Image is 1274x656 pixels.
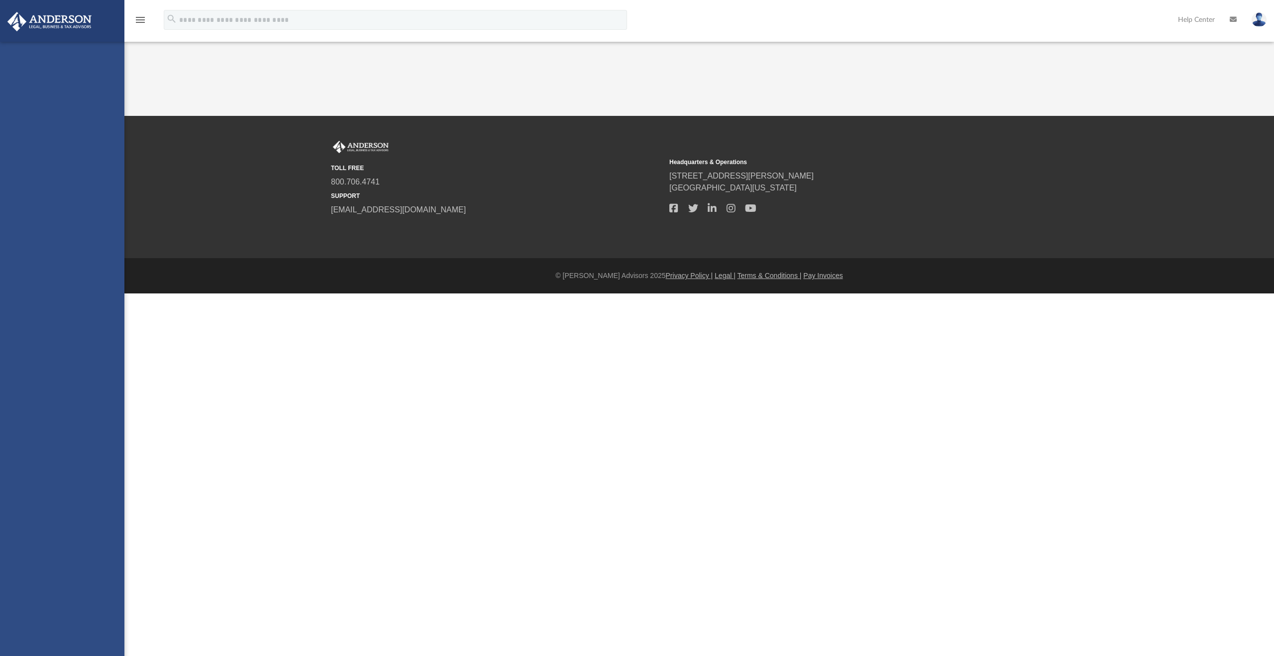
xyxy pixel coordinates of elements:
i: menu [134,14,146,26]
small: Headquarters & Operations [669,158,1001,167]
a: Pay Invoices [803,272,843,280]
img: Anderson Advisors Platinum Portal [331,141,391,154]
a: Privacy Policy | [666,272,713,280]
a: menu [134,19,146,26]
i: search [166,13,177,24]
a: [GEOGRAPHIC_DATA][US_STATE] [669,184,797,192]
a: [EMAIL_ADDRESS][DOMAIN_NAME] [331,205,466,214]
img: User Pic [1252,12,1267,27]
a: Terms & Conditions | [738,272,802,280]
small: TOLL FREE [331,164,662,173]
a: [STREET_ADDRESS][PERSON_NAME] [669,172,814,180]
img: Anderson Advisors Platinum Portal [4,12,95,31]
div: © [PERSON_NAME] Advisors 2025 [124,271,1274,281]
a: Legal | [715,272,736,280]
a: 800.706.4741 [331,178,380,186]
small: SUPPORT [331,191,662,200]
